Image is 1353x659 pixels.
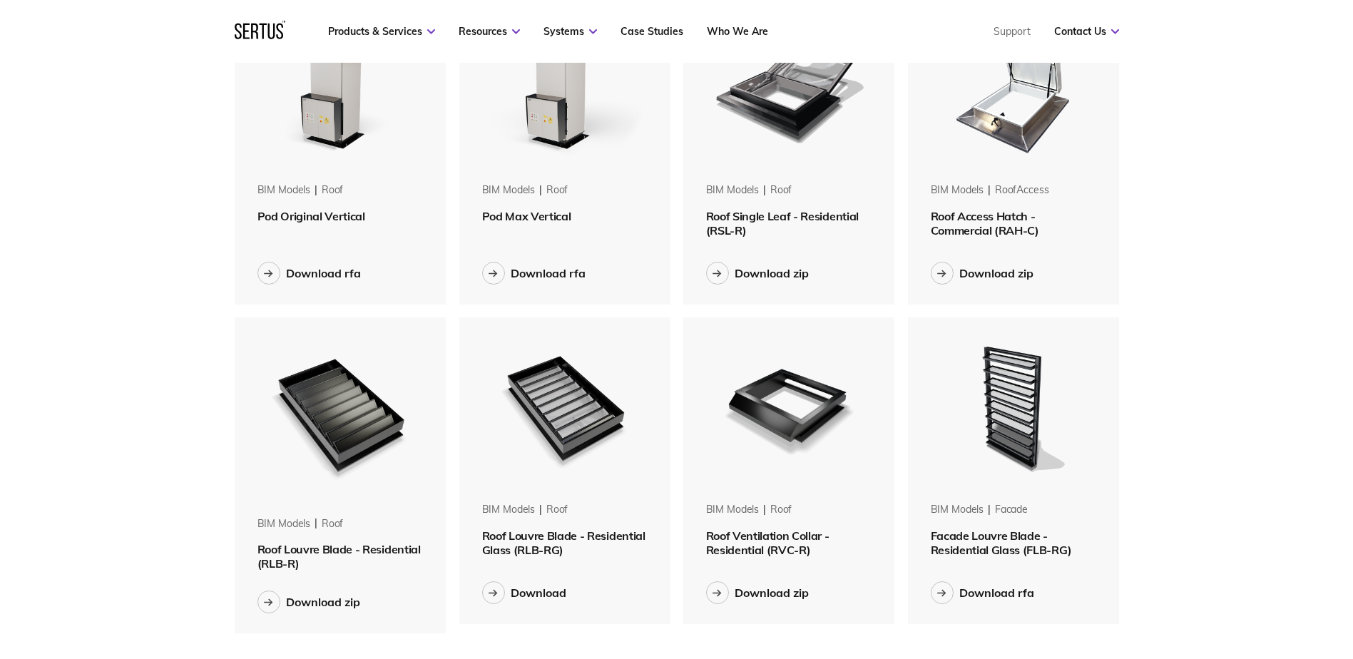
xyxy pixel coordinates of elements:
[482,503,536,517] div: BIM Models
[706,503,760,517] div: BIM Models
[931,209,1039,237] span: Roof Access Hatch - Commercial (RAH-C)
[735,586,809,600] div: Download zip
[328,25,435,38] a: Products & Services
[546,183,568,198] div: roof
[511,266,586,280] div: Download rfa
[482,528,645,557] span: Roof Louvre Blade - Residential Glass (RLB-RG)
[706,209,859,237] span: Roof Single Leaf - Residential (RSL-R)
[706,581,809,604] button: Download zip
[770,183,792,198] div: roof
[707,25,768,38] a: Who We Are
[994,25,1031,38] a: Support
[482,209,571,223] span: Pod Max Vertical
[1282,591,1353,659] iframe: Chat Widget
[931,528,1072,557] span: Facade Louvre Blade - Residential Glass (FLB-RG)
[621,25,683,38] a: Case Studies
[482,262,586,285] button: Download rfa
[995,183,1049,198] div: roofAccess
[706,183,760,198] div: BIM Models
[459,25,520,38] a: Resources
[511,586,566,600] div: Download
[257,542,421,571] span: Roof Louvre Blade - Residential (RLB-R)
[546,503,568,517] div: roof
[286,595,360,609] div: Download zip
[770,503,792,517] div: roof
[735,266,809,280] div: Download zip
[257,262,361,285] button: Download rfa
[1054,25,1119,38] a: Contact Us
[257,517,311,531] div: BIM Models
[959,586,1034,600] div: Download rfa
[959,266,1033,280] div: Download zip
[257,183,311,198] div: BIM Models
[931,262,1033,285] button: Download zip
[543,25,597,38] a: Systems
[931,183,984,198] div: BIM Models
[322,517,343,531] div: roof
[257,591,360,613] button: Download zip
[706,262,809,285] button: Download zip
[482,183,536,198] div: BIM Models
[257,209,365,223] span: Pod Original Vertical
[931,503,984,517] div: BIM Models
[322,183,343,198] div: roof
[995,503,1028,517] div: facade
[931,581,1034,604] button: Download rfa
[706,528,829,557] span: Roof Ventilation Collar - Residential (RVC-R)
[286,266,361,280] div: Download rfa
[482,581,566,604] button: Download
